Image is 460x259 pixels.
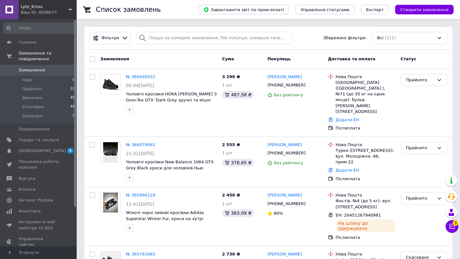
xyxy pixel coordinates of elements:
div: [PHONE_NUMBER] [266,200,307,208]
a: Чоловічі кросівки HOKA [PERSON_NAME] 3 Gore-Tex GTX 'Dark Grey зручні та міцні кроси Хока на зиму [126,92,217,108]
div: На шляху до одержувача [336,219,395,232]
span: 3 290 ₴ [222,74,240,79]
div: [GEOGRAPHIC_DATA] ([GEOGRAPHIC_DATA].), №71 (до 30 кг на одне місце): бульв. [PERSON_NAME][STREET... [336,80,395,115]
div: Нова Пошта [336,192,395,198]
span: 2 730 ₴ [222,252,240,256]
span: Експорт [366,7,384,12]
h1: Список замовлень [96,6,161,13]
div: Післяплата [336,235,395,241]
span: ЕН: 20451267940981 [336,213,381,218]
span: 3 [453,220,458,226]
span: Управління сайтом [19,236,59,248]
a: Фото товару [100,74,121,94]
span: Клієнти [19,187,35,192]
button: Завантажити звіт по пром-оплаті [198,5,289,14]
div: 363.09 ₴ [222,209,254,217]
span: 80% [274,211,283,216]
span: Скасовані [22,104,44,110]
a: Фото товару [100,192,121,213]
div: 378.65 ₴ [222,159,254,166]
span: Повідомлення [19,126,50,132]
span: 5 [67,148,73,153]
span: 00:04[DATE] [126,83,154,88]
a: Жіночі чорні зимові кросівки Adidas Superstar Winter Fur, кроси на хутрі Адідас Суперстар, адіки ... [126,210,204,227]
a: [PERSON_NAME] [267,74,302,80]
a: [PERSON_NAME] [267,251,302,257]
img: Фото товару [103,193,118,212]
span: Показники роботи компанії [19,159,59,170]
span: Покупець [267,56,291,61]
span: Cума [222,56,234,61]
a: № 365763483 [126,252,155,256]
span: Збережені фільтри: [323,35,367,41]
span: 12:41[DATE] [126,202,154,207]
div: Прийнято [406,77,434,84]
span: Аналітика [19,208,41,214]
span: Товари та послуги [19,137,59,143]
span: Каталог ProSale [19,197,53,203]
span: Замовлення та повідомлення [19,50,77,62]
div: 487.58 ₴ [222,91,254,99]
span: 1 шт. [222,151,234,155]
div: Прийнято [406,195,434,202]
span: Замовлення [19,67,45,73]
div: Нова Пошта [336,251,395,257]
div: Нова Пошта [336,74,395,80]
span: 1 шт. [222,201,234,206]
img: Фото товару [103,142,118,162]
a: Додати ЕН [336,168,359,173]
span: Відгуки [19,176,35,181]
a: № 366095032 [126,74,155,79]
button: Чат з покупцем3 [446,220,458,233]
div: [PHONE_NUMBER] [266,81,307,89]
a: № 366079082 [126,142,155,147]
span: Без рейтингу [274,160,303,165]
span: Lyte_Kross [21,4,69,10]
span: 0 [73,113,75,119]
span: 22 [70,86,75,92]
span: Всі [377,35,384,41]
span: 2 450 ₴ [222,193,240,197]
span: 1 шт. [222,83,234,87]
a: [PERSON_NAME] [267,192,302,198]
span: Створити замовлення [400,7,448,12]
span: Замовлення [100,56,129,61]
button: Створити замовлення [395,5,454,14]
span: 0 [73,77,75,83]
span: 45 [70,95,75,101]
span: Інструменти веб-майстра та SEO [19,219,59,231]
span: Виконані [22,95,42,101]
span: Доставка та оплата [328,56,375,61]
button: Управління статусами [295,5,355,14]
span: Управління статусами [301,7,349,12]
a: Додати ЕН [336,117,359,122]
span: Головна [19,40,36,45]
div: Післяплата [336,125,395,131]
span: 2 555 ₴ [222,142,240,147]
a: Фото товару [100,142,121,162]
input: Пошук [3,22,75,34]
span: 44 [70,104,75,110]
a: Чоловічі кросівки New Balance 1064 GTX Grey Black кроси для чоловіків Нью Баланс повсякденні та н... [126,159,214,176]
a: № 365990128 [126,193,155,197]
div: Фастів, №4 (до 5 кг): вул. [STREET_ADDRESS] [336,198,395,210]
span: Статус [401,56,417,61]
div: Прийнято [406,145,434,152]
span: Завантажити звіт по пром-оплаті [203,7,284,12]
div: Ваш ID: 4038077 [21,10,77,15]
button: Експорт [361,5,389,14]
img: Фото товару [101,74,120,94]
a: Створити замовлення [389,7,454,12]
span: Прийняті [22,86,42,92]
span: Нові [22,77,32,83]
div: [PHONE_NUMBER] [266,149,307,157]
span: Фільтри [102,35,119,41]
span: Оплачені [22,113,42,119]
input: Пошук за номером замовлення, ПІБ покупця, номером телефону, Email, номером накладної [136,32,292,44]
div: Післяплата [336,176,395,182]
a: [PERSON_NAME] [267,142,302,148]
div: Турка ([STREET_ADDRESS]: вул. Молодіжна, 46, прим.22 [336,148,395,165]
